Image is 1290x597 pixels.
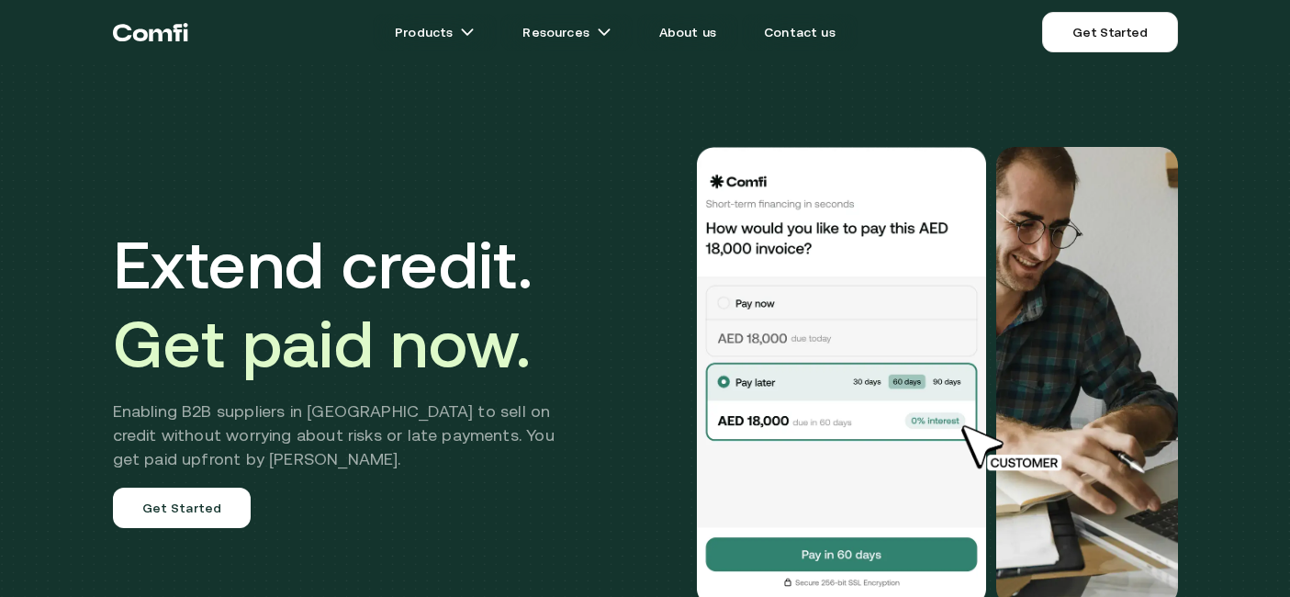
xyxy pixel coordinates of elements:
h1: Extend credit. [113,225,582,383]
a: Get Started [113,488,252,528]
a: Resourcesarrow icons [500,14,633,51]
h2: Enabling B2B suppliers in [GEOGRAPHIC_DATA] to sell on credit without worrying about risks or lat... [113,400,582,471]
span: Get paid now. [113,306,532,381]
img: cursor [948,422,1082,474]
img: arrow icons [460,25,475,39]
a: Return to the top of the Comfi home page [113,5,188,60]
a: Contact us [742,14,858,51]
a: Get Started [1042,12,1177,52]
img: arrow icons [597,25,611,39]
a: About us [637,14,738,51]
a: Productsarrow icons [373,14,497,51]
